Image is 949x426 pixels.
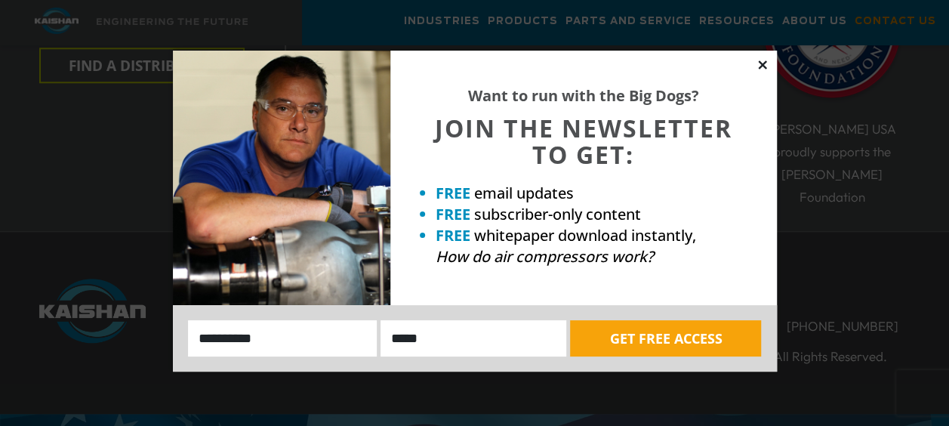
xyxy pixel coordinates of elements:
button: GET FREE ACCESS [570,320,761,357]
span: JOIN THE NEWSLETTER TO GET: [435,112,732,171]
span: email updates [474,183,574,203]
span: whitepaper download instantly, [474,225,696,245]
input: Email [381,320,566,357]
input: Name: [188,320,377,357]
strong: FREE [436,183,470,203]
strong: FREE [436,225,470,245]
strong: Want to run with the Big Dogs? [468,85,699,106]
span: subscriber-only content [474,204,641,224]
em: How do air compressors work? [436,246,654,267]
strong: FREE [436,204,470,224]
button: Close [756,58,769,72]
